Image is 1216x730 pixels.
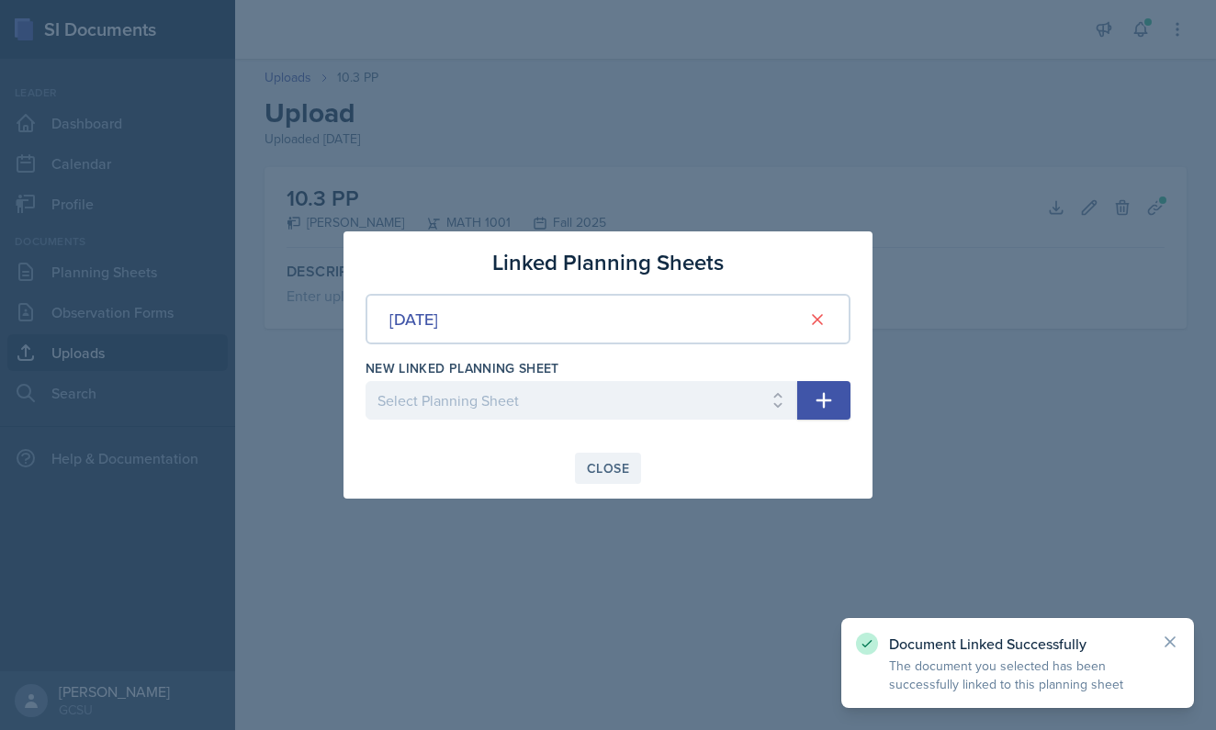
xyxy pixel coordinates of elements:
[587,461,629,476] div: Close
[366,359,559,377] label: New Linked Planning Sheet
[889,657,1146,693] p: The document you selected has been successfully linked to this planning sheet
[492,246,724,279] h3: Linked Planning Sheets
[389,307,438,331] div: [DATE]
[575,453,641,484] button: Close
[889,635,1146,653] p: Document Linked Successfully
